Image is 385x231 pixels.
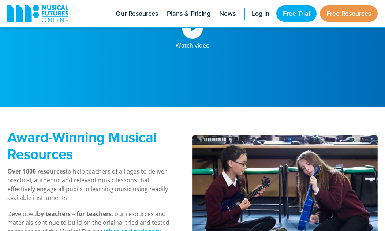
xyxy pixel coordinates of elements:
a: Free Resources [320,5,378,22]
span: Log in [252,9,269,19]
span: News [219,9,236,19]
strong: Over 1000 resources [7,167,66,175]
span: to help teachers of all ages to deliver practical, authentic and relevant music lessons that effe... [7,167,168,202]
strong: Award-Winning Musical Resources [7,127,157,164]
a: Free Trial [276,5,317,22]
div: Watch video [176,39,210,48]
strong: by teachers – for teachers [37,210,112,218]
span: Our Resources [116,9,158,19]
span: Plans & Pricing [167,9,210,19]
